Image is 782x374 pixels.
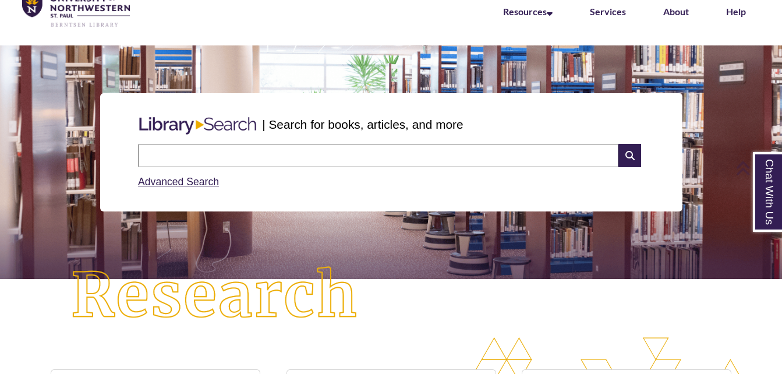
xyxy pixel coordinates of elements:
[138,176,219,188] a: Advanced Search
[618,144,641,167] i: Search
[503,6,553,17] a: Resources
[39,235,391,357] img: Research
[133,112,262,139] img: Libary Search
[663,6,689,17] a: About
[735,160,779,176] a: Back to Top
[262,115,463,133] p: | Search for books, articles, and more
[590,6,626,17] a: Services
[726,6,746,17] a: Help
